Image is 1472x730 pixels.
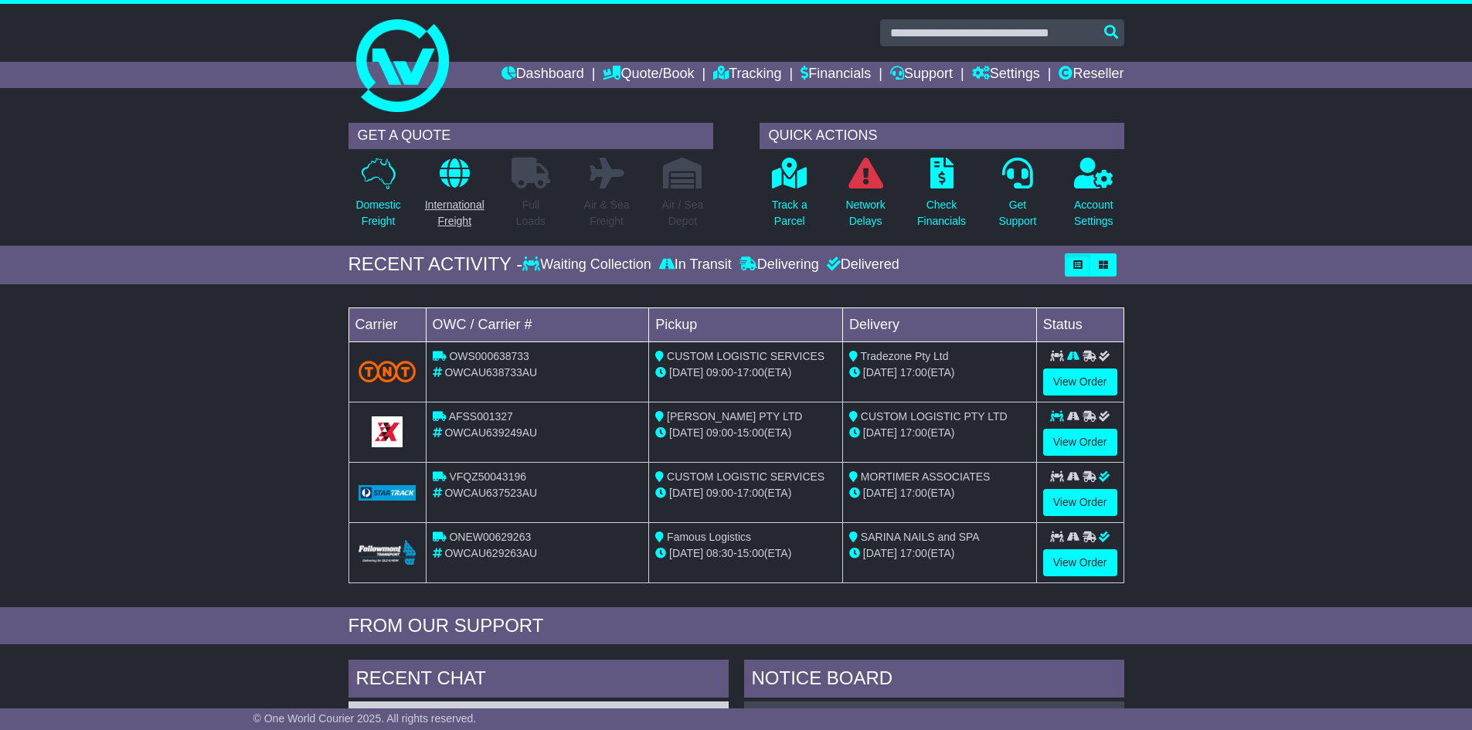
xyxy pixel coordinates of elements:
[355,157,401,238] a: DomesticFreight
[424,157,485,238] a: InternationalFreight
[667,350,824,362] span: CUSTOM LOGISTIC SERVICES
[861,410,1008,423] span: CUSTOM LOGISTIC PTY LTD
[849,485,1030,501] div: (ETA)
[444,426,537,439] span: OWCAU639249AU
[771,157,808,238] a: Track aParcel
[1043,368,1117,396] a: View Order
[669,547,703,559] span: [DATE]
[501,62,584,88] a: Dashboard
[444,487,537,499] span: OWCAU637523AU
[667,410,802,423] span: [PERSON_NAME] PTY LTD
[863,366,897,379] span: [DATE]
[655,365,836,381] div: - (ETA)
[845,197,885,229] p: Network Delays
[359,540,416,565] img: Followmont_Transport.png
[861,470,991,483] span: MORTIMER ASSOCIATES
[359,485,416,501] img: GetCarrierServiceLogo
[669,366,703,379] span: [DATE]
[348,307,426,341] td: Carrier
[655,545,836,562] div: - (ETA)
[863,547,897,559] span: [DATE]
[863,487,897,499] span: [DATE]
[706,487,733,499] span: 09:00
[1036,307,1124,341] td: Status
[584,197,630,229] p: Air & Sea Freight
[655,425,836,441] div: - (ETA)
[1074,197,1113,229] p: Account Settings
[900,547,927,559] span: 17:00
[512,197,550,229] p: Full Loads
[998,197,1036,229] p: Get Support
[845,157,886,238] a: NetworkDelays
[667,531,751,543] span: Famous Logistics
[772,197,807,229] p: Track a Parcel
[662,197,704,229] p: Air / Sea Depot
[667,470,824,483] span: CUSTOM LOGISTIC SERVICES
[737,426,764,439] span: 15:00
[744,660,1124,701] div: NOTICE BOARD
[1043,549,1117,576] a: View Order
[253,712,477,725] span: © One World Courier 2025. All rights reserved.
[917,197,966,229] p: Check Financials
[737,487,764,499] span: 17:00
[861,350,949,362] span: Tradezone Pty Ltd
[522,256,654,273] div: Waiting Collection
[713,62,781,88] a: Tracking
[655,256,736,273] div: In Transit
[900,426,927,439] span: 17:00
[425,197,484,229] p: International Freight
[823,256,899,273] div: Delivered
[863,426,897,439] span: [DATE]
[355,197,400,229] p: Domestic Freight
[998,157,1037,238] a: GetSupport
[842,307,1036,341] td: Delivery
[669,487,703,499] span: [DATE]
[849,365,1030,381] div: (ETA)
[348,615,1124,637] div: FROM OUR SUPPORT
[348,253,523,276] div: RECENT ACTIVITY -
[603,62,694,88] a: Quote/Book
[972,62,1040,88] a: Settings
[348,660,729,701] div: RECENT CHAT
[1043,489,1117,516] a: View Order
[449,350,529,362] span: OWS000638733
[449,410,513,423] span: AFSS001327
[649,307,843,341] td: Pickup
[1059,62,1124,88] a: Reseller
[444,547,537,559] span: OWCAU629263AU
[359,361,416,382] img: TNT_Domestic.png
[348,123,713,149] div: GET A QUOTE
[449,531,531,543] span: ONEW00629263
[736,256,823,273] div: Delivering
[706,366,733,379] span: 09:00
[861,531,980,543] span: SARINA NAILS and SPA
[849,425,1030,441] div: (ETA)
[449,470,526,483] span: VFQZ50043196
[655,485,836,501] div: - (ETA)
[669,426,703,439] span: [DATE]
[890,62,953,88] a: Support
[1073,157,1114,238] a: AccountSettings
[849,545,1030,562] div: (ETA)
[801,62,871,88] a: Financials
[444,366,537,379] span: OWCAU638733AU
[1043,429,1117,456] a: View Order
[737,366,764,379] span: 17:00
[900,487,927,499] span: 17:00
[372,416,403,447] img: GetCarrierServiceLogo
[900,366,927,379] span: 17:00
[426,307,649,341] td: OWC / Carrier #
[760,123,1124,149] div: QUICK ACTIONS
[916,157,967,238] a: CheckFinancials
[737,547,764,559] span: 15:00
[706,547,733,559] span: 08:30
[706,426,733,439] span: 09:00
